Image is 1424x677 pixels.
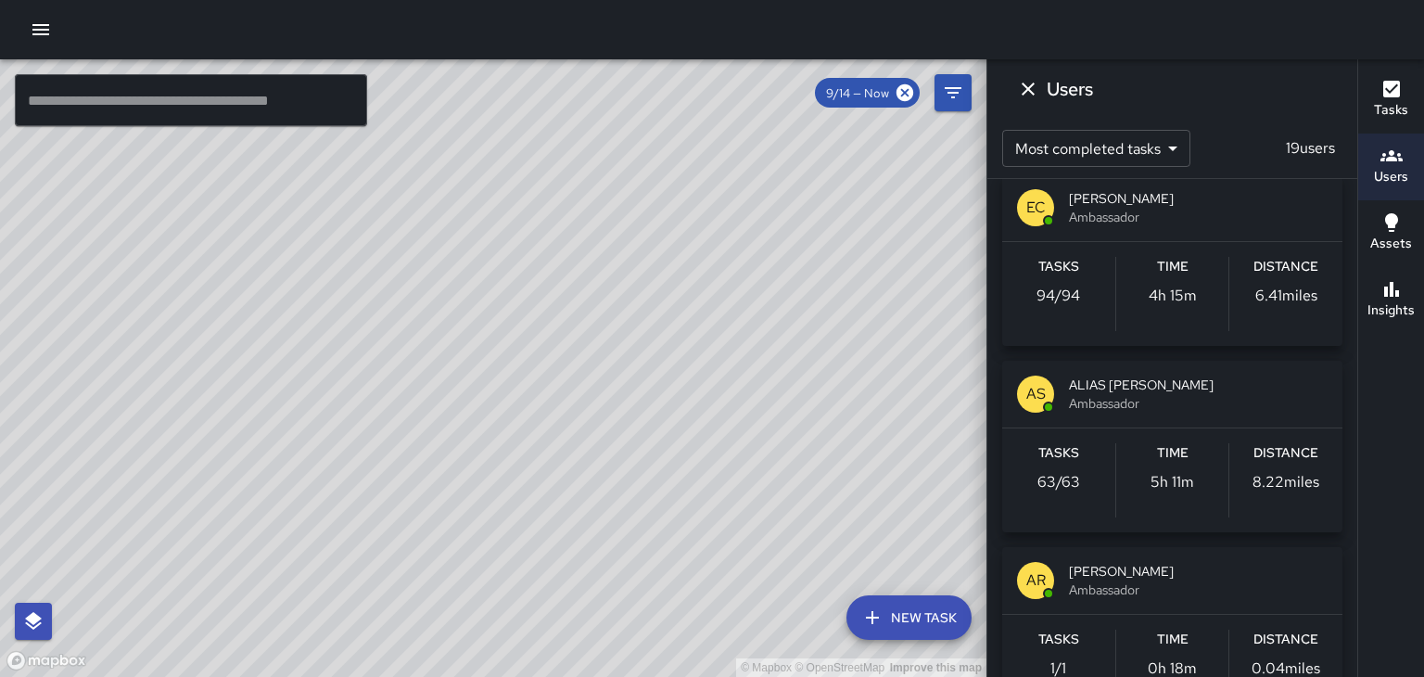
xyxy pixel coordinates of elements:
h6: Distance [1253,257,1318,277]
p: 8.22 miles [1252,471,1319,493]
button: Dismiss [1010,70,1047,108]
p: EC [1026,197,1046,219]
button: Assets [1358,200,1424,267]
span: Ambassador [1069,394,1328,413]
p: AR [1026,569,1046,592]
span: [PERSON_NAME] [1069,189,1328,208]
h6: Assets [1370,234,1412,254]
h6: Tasks [1038,443,1079,464]
h6: Time [1157,443,1189,464]
p: 5h 11m [1151,471,1194,493]
h6: Distance [1253,443,1318,464]
h6: Time [1157,630,1189,650]
p: 6.41 miles [1255,285,1317,307]
button: EC[PERSON_NAME]AmbassadorTasks94/94Time4h 15mDistance6.41miles [1002,174,1342,346]
button: Insights [1358,267,1424,334]
h6: Distance [1253,630,1318,650]
button: Filters [934,74,972,111]
button: Tasks [1358,67,1424,134]
span: Ambassador [1069,208,1328,226]
p: 19 users [1278,137,1342,160]
p: 4h 15m [1149,285,1197,307]
span: Ambassador [1069,581,1328,599]
h6: Users [1047,74,1093,104]
h6: Tasks [1038,257,1079,277]
p: 94 / 94 [1036,285,1080,307]
span: ALIAS [PERSON_NAME] [1069,376,1328,394]
div: Most completed tasks [1002,130,1190,167]
button: Users [1358,134,1424,200]
p: AS [1026,383,1046,405]
h6: Tasks [1038,630,1079,650]
span: [PERSON_NAME] [1069,562,1328,581]
p: 63 / 63 [1037,471,1080,493]
button: ASALIAS [PERSON_NAME]AmbassadorTasks63/63Time5h 11mDistance8.22miles [1002,361,1342,532]
h6: Tasks [1374,100,1408,121]
div: 9/14 — Now [815,78,920,108]
button: New Task [846,595,972,640]
h6: Insights [1367,300,1415,321]
span: 9/14 — Now [815,85,900,101]
h6: Time [1157,257,1189,277]
h6: Users [1374,167,1408,187]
